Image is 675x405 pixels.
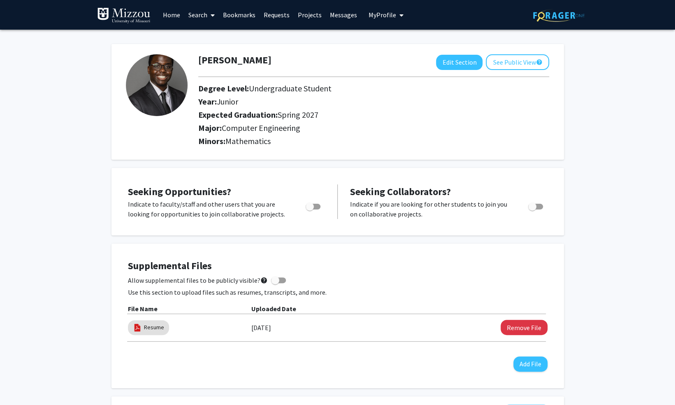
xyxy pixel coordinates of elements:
span: Junior [217,96,238,107]
button: Add File [513,356,547,372]
p: Use this section to upload files such as resumes, transcripts, and more. [128,287,547,297]
h2: Expected Graduation: [198,110,516,120]
b: Uploaded Date [251,305,296,313]
p: Indicate to faculty/staff and other users that you are looking for opportunities to join collabor... [128,199,290,219]
div: Toggle [302,199,325,212]
h2: Major: [198,123,549,133]
h1: [PERSON_NAME] [198,54,271,66]
a: Home [159,0,184,29]
span: Mathematics [225,136,271,146]
a: Bookmarks [219,0,260,29]
h2: Minors: [198,136,549,146]
a: Projects [294,0,326,29]
button: Edit Section [436,55,482,70]
p: Indicate if you are looking for other students to join you on collaborative projects. [350,199,513,219]
span: Seeking Opportunities? [128,185,231,198]
mat-icon: help [260,275,268,285]
img: Profile Picture [126,54,188,116]
label: [DATE] [251,321,271,335]
span: Allow supplemental files to be publicly visible? [128,275,268,285]
a: Resume [144,323,164,332]
h2: Degree Level: [198,84,516,93]
iframe: Chat [6,368,35,399]
a: Messages [326,0,361,29]
span: My Profile [369,11,396,19]
img: ForagerOne Logo [533,9,585,22]
mat-icon: help [536,57,542,67]
span: Computer Engineering [222,123,300,133]
span: Seeking Collaborators? [350,185,451,198]
img: University of Missouri Logo [97,7,151,24]
span: Undergraduate Student [249,83,332,93]
a: Requests [260,0,294,29]
button: Remove Resume File [501,320,547,335]
a: Search [184,0,219,29]
h4: Supplemental Files [128,260,547,272]
h2: Year: [198,97,516,107]
b: File Name [128,305,158,313]
span: Spring 2027 [278,109,318,120]
div: Toggle [525,199,547,212]
img: pdf_icon.png [133,323,142,332]
button: See Public View [486,54,549,70]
